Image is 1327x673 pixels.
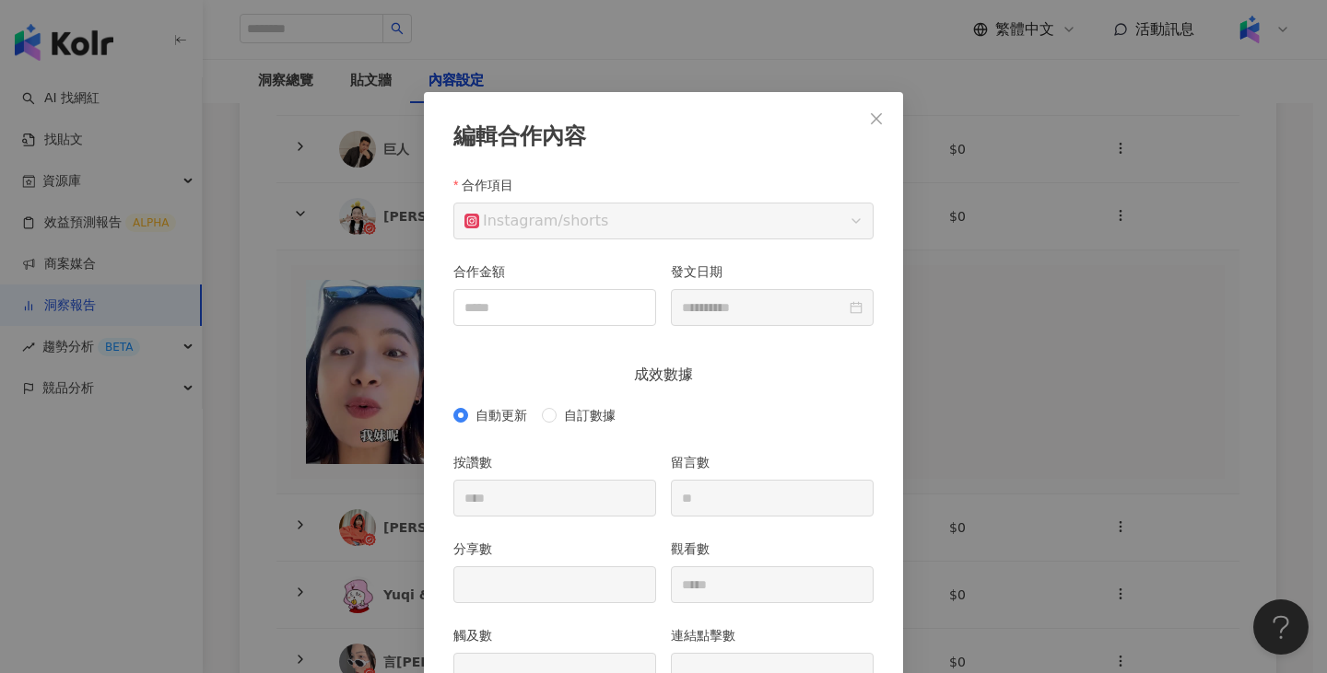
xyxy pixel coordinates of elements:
[682,297,846,318] input: 發文日期
[672,481,873,516] input: 留言數
[453,625,506,645] label: 觸及數
[557,405,623,425] span: 自訂數據
[453,175,527,195] label: 合作項目
[464,203,558,238] div: Instagram
[671,625,749,645] label: 連結點擊數
[671,539,723,559] label: 觀看數
[468,405,534,425] span: 自動更新
[454,290,655,325] input: 合作金額
[858,100,895,137] button: Close
[454,481,655,516] input: 按讚數
[453,539,506,559] label: 分享數
[454,567,655,602] input: 分享數
[869,111,884,126] span: close
[464,203,863,238] span: / shorts
[453,122,874,153] div: 編輯合作內容
[671,452,723,472] label: 留言數
[453,261,519,282] label: 合作金額
[672,567,873,602] input: 觀看數
[453,452,506,472] label: 按讚數
[619,363,708,386] span: 成效數據
[671,261,736,282] label: 發文日期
